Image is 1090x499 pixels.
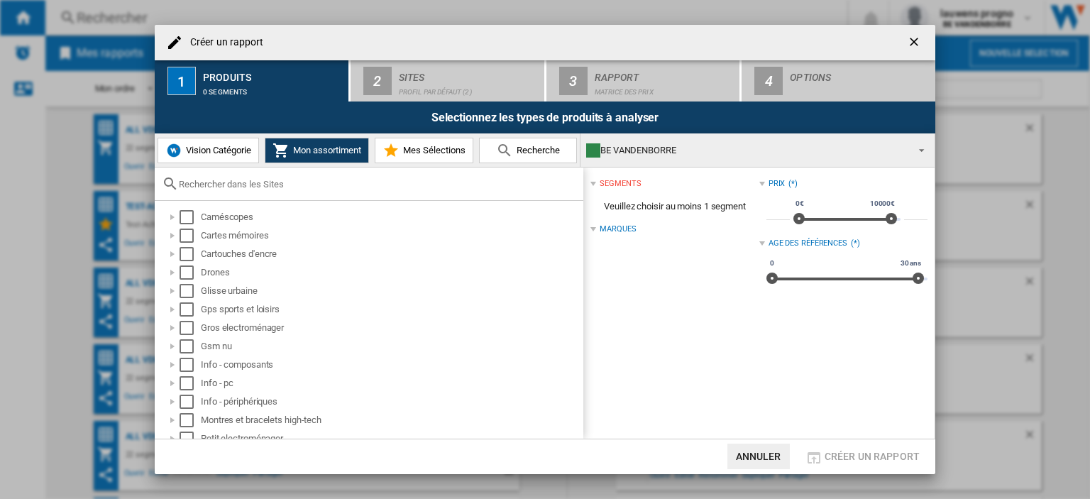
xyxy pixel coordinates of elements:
[155,102,935,133] div: Selectionnez les types de produits à analyser
[201,376,581,390] div: Info - pc
[546,60,742,102] button: 3 Rapport Matrice des prix
[182,145,251,155] span: Vision Catégorie
[180,413,201,427] md-checkbox: Select
[201,339,581,353] div: Gsm nu
[203,81,343,96] div: 0 segments
[363,67,392,95] div: 2
[201,432,581,446] div: Petit electroménager
[793,198,806,209] span: 0€
[742,60,935,102] button: 4 Options
[595,81,734,96] div: Matrice des prix
[907,35,924,52] ng-md-icon: getI18NText('BUTTONS.CLOSE_DIALOG')
[290,145,361,155] span: Mon assortiment
[901,28,930,57] button: getI18NText('BUTTONS.CLOSE_DIALOG')
[898,258,923,269] span: 30 ans
[201,358,581,372] div: Info - composants
[400,145,466,155] span: Mes Sélections
[180,229,201,243] md-checkbox: Select
[155,60,350,102] button: 1 Produits 0 segments
[801,444,924,469] button: Créer un rapport
[180,284,201,298] md-checkbox: Select
[590,193,759,220] span: Veuillez choisir au moins 1 segment
[769,178,786,190] div: Prix
[180,302,201,317] md-checkbox: Select
[768,258,776,269] span: 0
[158,138,259,163] button: Vision Catégorie
[179,179,576,190] input: Rechercher dans les Sites
[754,67,783,95] div: 4
[180,395,201,409] md-checkbox: Select
[727,444,790,469] button: Annuler
[180,210,201,224] md-checkbox: Select
[769,238,847,249] div: Age des références
[868,198,897,209] span: 10000€
[790,66,930,81] div: Options
[201,284,581,298] div: Glisse urbaine
[167,67,196,95] div: 1
[180,339,201,353] md-checkbox: Select
[265,138,369,163] button: Mon assortiment
[375,138,473,163] button: Mes Sélections
[201,302,581,317] div: Gps sports et loisirs
[201,247,581,261] div: Cartouches d'encre
[180,358,201,372] md-checkbox: Select
[586,141,906,160] div: BE VANDENBORRE
[180,247,201,261] md-checkbox: Select
[479,138,577,163] button: Recherche
[201,229,581,243] div: Cartes mémoires
[399,66,539,81] div: Sites
[559,67,588,95] div: 3
[203,66,343,81] div: Produits
[201,265,581,280] div: Drones
[513,145,560,155] span: Recherche
[201,413,581,427] div: Montres et bracelets high-tech
[201,210,581,224] div: Caméscopes
[201,321,581,335] div: Gros electroménager
[180,265,201,280] md-checkbox: Select
[180,321,201,335] md-checkbox: Select
[180,376,201,390] md-checkbox: Select
[595,66,734,81] div: Rapport
[825,451,920,462] span: Créer un rapport
[183,35,264,50] h4: Créer un rapport
[600,178,641,190] div: segments
[399,81,539,96] div: Profil par défaut (2)
[180,432,201,446] md-checkbox: Select
[351,60,546,102] button: 2 Sites Profil par défaut (2)
[165,142,182,159] img: wiser-icon-blue.png
[201,395,581,409] div: Info - périphériques
[600,224,636,235] div: Marques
